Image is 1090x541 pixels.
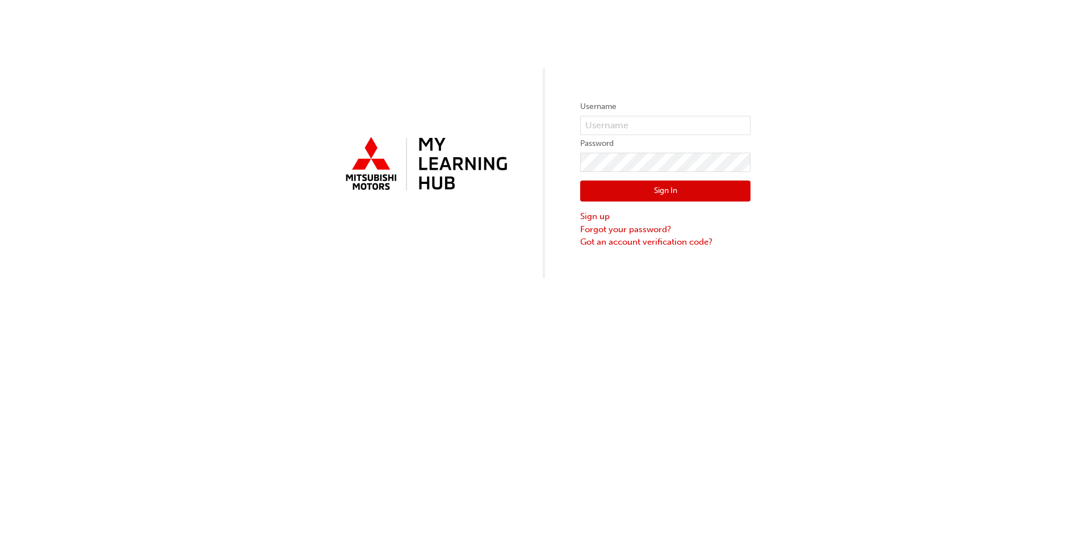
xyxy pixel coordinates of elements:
a: Got an account verification code? [580,236,751,249]
input: Username [580,116,751,135]
img: mmal [339,132,510,197]
button: Sign In [580,181,751,202]
label: Username [580,100,751,114]
label: Password [580,137,751,150]
a: Forgot your password? [580,223,751,236]
a: Sign up [580,210,751,223]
